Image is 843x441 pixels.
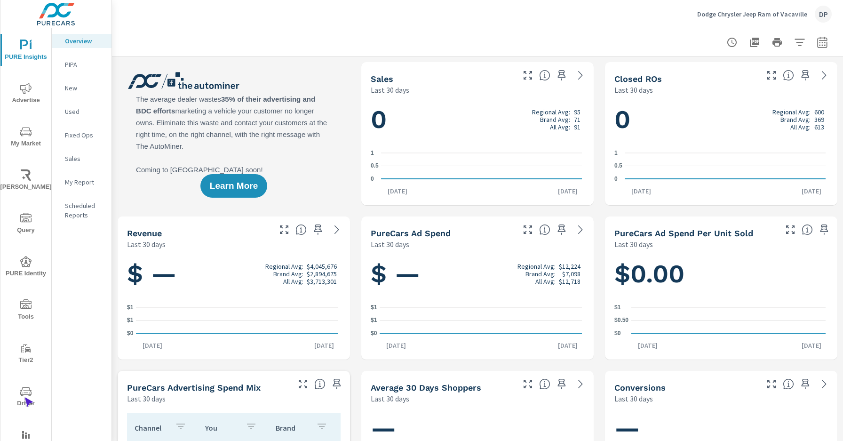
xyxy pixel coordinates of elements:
[52,175,111,189] div: My Report
[371,150,374,156] text: 1
[614,239,653,250] p: Last 30 days
[520,377,535,392] button: Make Fullscreen
[3,126,48,149] span: My Market
[798,377,813,392] span: Save this to your personalized report
[625,186,658,196] p: [DATE]
[559,278,581,285] p: $12,718
[535,278,556,285] p: All Avg:
[802,224,813,235] span: Average cost of advertising per each vehicle sold at the dealer over the selected date range. The...
[65,201,104,220] p: Scheduled Reports
[127,304,134,311] text: $1
[135,423,167,433] p: Channel
[65,107,104,116] p: Used
[551,186,584,196] p: [DATE]
[295,224,307,235] span: Total sales revenue over the selected date range. [Source: This data is sourced from the dealer’s...
[573,68,588,83] a: See more details in report
[3,299,48,322] span: Tools
[554,377,569,392] span: Save this to your personalized report
[817,222,832,237] span: Save this to your personalized report
[210,182,258,190] span: Learn More
[52,81,111,95] div: New
[52,128,111,142] div: Fixed Ops
[127,239,166,250] p: Last 30 days
[525,270,556,278] p: Brand Avg:
[3,83,48,106] span: Advertise
[520,68,535,83] button: Make Fullscreen
[554,68,569,83] span: Save this to your personalized report
[127,330,134,337] text: $0
[273,270,303,278] p: Brand Avg:
[371,330,377,337] text: $0
[3,40,48,63] span: PURE Insights
[614,383,666,393] h5: Conversions
[551,341,584,350] p: [DATE]
[371,393,409,404] p: Last 30 days
[371,84,409,96] p: Last 30 days
[614,104,828,136] h1: 0
[520,222,535,237] button: Make Fullscreen
[540,116,570,123] p: Brand Avg:
[532,108,570,116] p: Regional Avg:
[764,68,779,83] button: Make Fullscreen
[52,34,111,48] div: Overview
[371,383,481,393] h5: Average 30 Days Shoppers
[265,263,303,270] p: Regional Avg:
[371,304,377,311] text: $1
[574,116,581,123] p: 71
[3,256,48,279] span: PURE Identity
[798,68,813,83] span: Save this to your personalized report
[52,152,111,166] div: Sales
[329,377,344,392] span: Save this to your personalized report
[539,378,550,390] span: A rolling 30 day total of daily Shoppers on the dealership website, averaged over the selected da...
[817,377,832,392] a: See more details in report
[574,123,581,131] p: 91
[795,186,828,196] p: [DATE]
[307,278,337,285] p: $3,713,301
[3,343,48,366] span: Tier2
[65,83,104,93] p: New
[817,68,832,83] a: See more details in report
[371,239,409,250] p: Last 30 days
[614,393,653,404] p: Last 30 days
[517,263,556,270] p: Regional Avg:
[814,123,824,131] p: 613
[136,341,169,350] p: [DATE]
[65,36,104,46] p: Overview
[65,60,104,69] p: PIPA
[3,213,48,236] span: Query
[371,163,379,169] text: 0.5
[614,330,621,337] text: $0
[574,108,581,116] p: 95
[614,304,621,311] text: $1
[3,386,48,409] span: Driver
[795,341,828,350] p: [DATE]
[631,341,664,350] p: [DATE]
[783,378,794,390] span: The number of dealer-specified goals completed by a visitor. [Source: This data is provided by th...
[52,199,111,222] div: Scheduled Reports
[381,186,414,196] p: [DATE]
[790,123,811,131] p: All Avg:
[780,116,811,123] p: Brand Avg:
[614,176,618,182] text: 0
[52,104,111,119] div: Used
[614,84,653,96] p: Last 30 days
[573,222,588,237] a: See more details in report
[283,278,303,285] p: All Avg:
[52,57,111,72] div: PIPA
[562,270,581,278] p: $7,098
[697,10,807,18] p: Dodge Chrysler Jeep Ram of Vacaville
[205,423,238,433] p: You
[65,177,104,187] p: My Report
[554,222,569,237] span: Save this to your personalized report
[371,317,377,324] text: $1
[371,74,393,84] h5: Sales
[815,6,832,23] div: DP
[814,116,824,123] p: 369
[539,70,550,81] span: Number of vehicles sold by the dealership over the selected date range. [Source: This data is sou...
[65,154,104,163] p: Sales
[329,222,344,237] a: See more details in report
[539,224,550,235] span: Total cost of media for all PureCars channels for the selected dealership group over the selected...
[127,317,134,324] text: $1
[573,377,588,392] a: See more details in report
[768,33,787,52] button: Print Report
